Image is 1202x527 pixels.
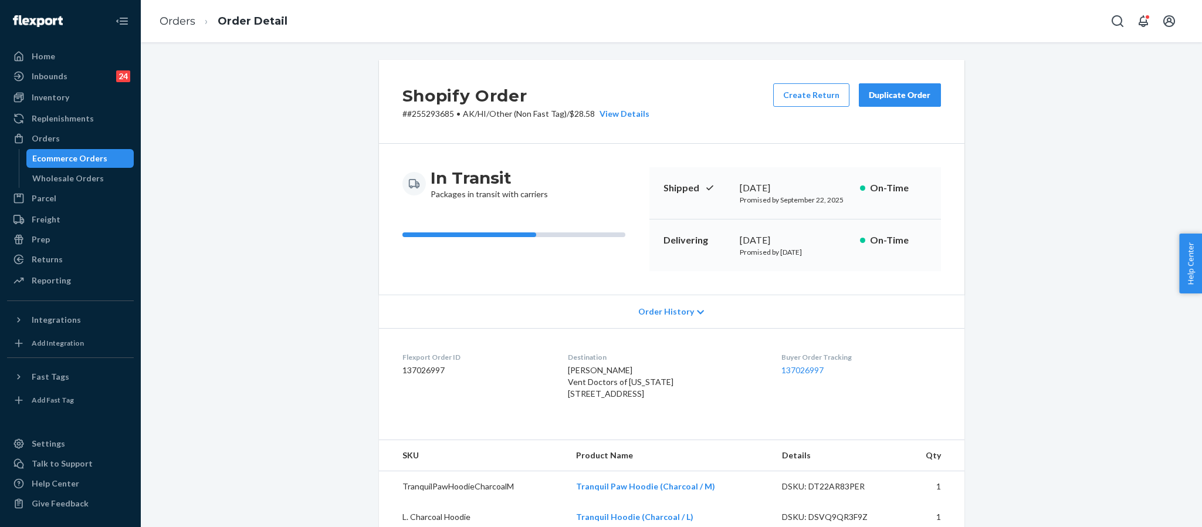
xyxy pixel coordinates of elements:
div: DSKU: DSVQ9QR3F9Z [782,511,892,523]
th: Qty [902,440,964,471]
a: Parcel [7,189,134,208]
a: Order Detail [218,15,287,28]
div: Packages in transit with carriers [431,167,548,200]
td: 1 [902,471,964,502]
a: Orders [7,129,134,148]
th: Details [773,440,902,471]
a: Settings [7,434,134,453]
div: Integrations [32,314,81,326]
a: Wholesale Orders [26,169,134,188]
a: Inbounds24 [7,67,134,86]
div: Inventory [32,92,69,103]
th: Product Name [567,440,773,471]
h2: Shopify Order [402,83,649,108]
div: Returns [32,254,63,265]
div: [DATE] [740,181,851,195]
div: Replenishments [32,113,94,124]
h3: In Transit [431,167,548,188]
p: Promised by [DATE] [740,247,851,257]
button: Open notifications [1132,9,1155,33]
a: Home [7,47,134,66]
dt: Buyer Order Tracking [781,352,941,362]
div: Ecommerce Orders [32,153,107,164]
a: Returns [7,250,134,269]
p: Shipped [663,181,730,195]
a: Help Center [7,474,134,493]
a: 137026997 [781,365,824,375]
div: Prep [32,234,50,245]
div: Settings [32,438,65,450]
p: Delivering [663,234,730,247]
div: [DATE] [740,234,851,247]
div: Duplicate Order [869,89,931,101]
a: Ecommerce Orders [26,149,134,168]
a: Reporting [7,271,134,290]
div: Reporting [32,275,71,286]
div: Fast Tags [32,371,69,383]
div: Freight [32,214,60,225]
dt: Flexport Order ID [402,352,550,362]
div: Add Fast Tag [32,395,74,405]
p: Promised by September 22, 2025 [740,195,851,205]
div: Talk to Support [32,458,93,469]
img: Flexport logo [13,15,63,27]
a: Tranquil Paw Hoodie (Charcoal / M) [576,481,715,491]
a: Tranquil Hoodie (Charcoal / L) [576,512,693,522]
div: Orders [32,133,60,144]
div: Wholesale Orders [32,173,104,184]
a: Freight [7,210,134,229]
div: 24 [116,70,130,82]
p: On-Time [870,234,927,247]
ol: breadcrumbs [150,4,297,39]
button: Integrations [7,310,134,329]
span: AK/HI/Other (Non Fast Tag) [463,109,567,119]
div: Inbounds [32,70,67,82]
a: Add Integration [7,334,134,353]
div: Home [32,50,55,62]
button: Fast Tags [7,367,134,386]
dt: Destination [568,352,763,362]
a: Inventory [7,88,134,107]
a: Replenishments [7,109,134,128]
button: View Details [595,108,649,120]
button: Open Search Box [1106,9,1129,33]
div: DSKU: DT22AR83PER [782,481,892,492]
button: Create Return [773,83,849,107]
span: Order History [638,306,694,317]
div: Help Center [32,478,79,489]
span: • [456,109,461,119]
div: Add Integration [32,338,84,348]
div: Parcel [32,192,56,204]
span: [PERSON_NAME] Vent Doctors of [US_STATE] [STREET_ADDRESS] [568,365,673,398]
button: Open account menu [1157,9,1181,33]
th: SKU [379,440,567,471]
button: Close Navigation [110,9,134,33]
a: Orders [160,15,195,28]
td: TranquilPawHoodieCharcoalM [379,471,567,502]
div: Give Feedback [32,498,89,509]
button: Give Feedback [7,494,134,513]
button: Talk to Support [7,454,134,473]
a: Add Fast Tag [7,391,134,410]
a: Prep [7,230,134,249]
p: On-Time [870,181,927,195]
p: # #255293685 / $28.58 [402,108,649,120]
button: Duplicate Order [859,83,941,107]
dd: 137026997 [402,364,550,376]
button: Help Center [1179,234,1202,293]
